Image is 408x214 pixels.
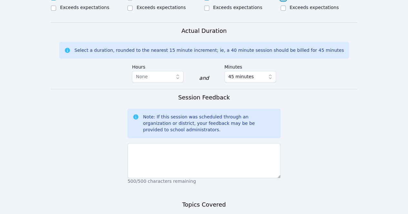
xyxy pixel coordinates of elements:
[75,47,344,53] div: Select a duration, rounded to the nearest 15 minute increment; ie, a 40 minute session should be ...
[132,61,184,71] label: Hours
[178,93,230,102] h3: Session Feedback
[181,26,226,35] h3: Actual Duration
[132,71,184,82] button: None
[127,178,280,184] p: 500/500 characters remaining
[143,114,275,133] div: Note: If this session was scheduled through an organization or district, your feedback may be be ...
[60,5,109,10] label: Exceeds expectations
[136,74,148,79] span: None
[224,61,276,71] label: Minutes
[290,5,339,10] label: Exceeds expectations
[182,200,226,209] h3: Topics Covered
[199,74,209,82] div: and
[224,71,276,82] button: 45 minutes
[213,5,262,10] label: Exceeds expectations
[136,5,185,10] label: Exceeds expectations
[228,73,254,80] span: 45 minutes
